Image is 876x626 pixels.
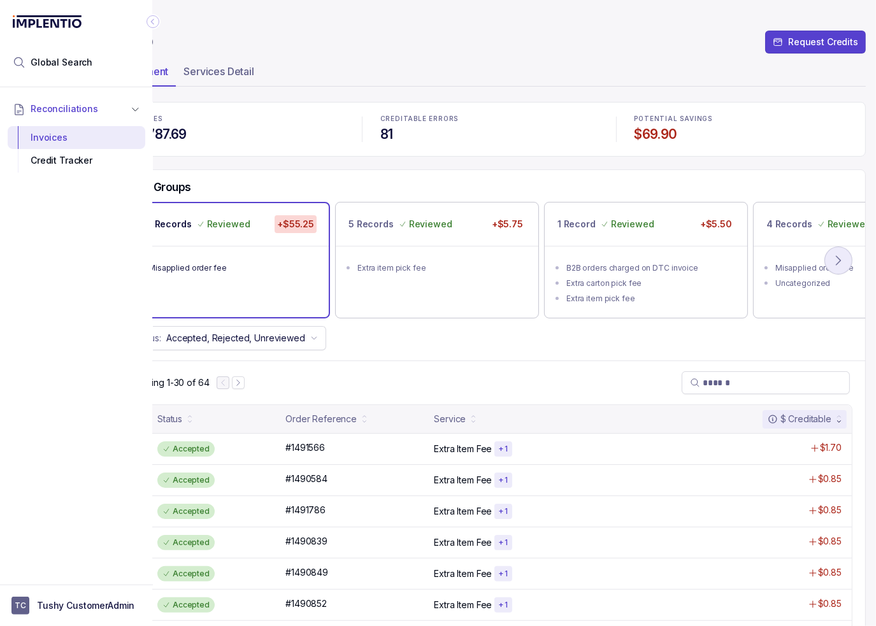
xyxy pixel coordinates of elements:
[566,262,733,274] div: B2B orders charged on DTC invoice
[157,566,215,581] div: Accepted
[166,332,305,345] p: Accepted, Rejected, Unreviewed
[498,537,508,548] p: + 1
[635,115,852,123] p: POTENTIAL SAVINGS
[818,504,842,516] p: $0.85
[409,218,452,231] p: Reviewed
[8,124,145,175] div: Reconciliations
[285,597,327,610] p: #1490852
[498,569,508,579] p: + 1
[434,505,492,518] p: Extra Item Fee
[348,218,394,231] p: 5 Records
[498,444,508,454] p: + 1
[380,125,598,143] h4: 81
[176,61,262,87] li: Tab Services Detail
[557,218,596,231] p: 1 Record
[357,262,524,274] div: Extra item pick fee
[285,413,357,425] div: Order Reference
[157,504,215,519] div: Accepted
[157,535,215,550] div: Accepted
[232,376,245,389] button: Next Page
[18,149,135,172] div: Credit Tracker
[498,600,508,610] p: + 1
[285,473,327,485] p: #1490584
[285,441,325,454] p: #1491566
[611,218,654,231] p: Reviewed
[275,215,317,233] p: +$55.25
[157,413,182,425] div: Status
[285,504,326,516] p: #1491786
[434,443,492,455] p: Extra Item Fee
[126,125,344,143] h4: $11,787.69
[145,14,161,29] div: Collapse Icon
[820,441,842,454] p: $1.70
[788,36,858,48] p: Request Credits
[380,115,598,123] p: CREDITABLE ERRORS
[434,413,466,425] div: Service
[818,597,842,610] p: $0.85
[818,473,842,485] p: $0.85
[113,61,866,87] ul: Tab Group
[498,506,508,516] p: + 1
[11,597,29,615] span: User initials
[157,473,215,488] div: Accepted
[129,376,209,389] div: Remaining page entries
[207,218,250,231] p: Reviewed
[18,126,135,149] div: Invoices
[434,536,492,549] p: Extra Item Fee
[566,292,733,305] div: Extra item pick fee
[498,475,508,485] p: + 1
[129,376,209,389] p: Showing 1-30 of 64
[828,218,871,231] p: Reviewed
[818,566,842,579] p: $0.85
[148,262,315,274] div: Misapplied order fee
[8,95,145,123] button: Reconciliations
[157,597,215,613] div: Accepted
[37,599,134,612] p: Tushy CustomerAdmin
[140,218,192,231] p: 64 Records
[434,567,492,580] p: Extra Item Fee
[768,413,831,425] div: $ Creditable
[489,215,526,233] p: +$5.75
[635,125,852,143] h4: $69.90
[11,597,141,615] button: User initialsTushy CustomerAdmin
[434,599,492,611] p: Extra Item Fee
[765,31,866,53] button: Request Credits
[126,326,326,350] button: Status:Accepted, Rejected, Unreviewed
[285,566,328,579] p: #1490849
[31,103,98,115] span: Reconciliations
[698,215,735,233] p: +$5.50
[126,115,344,123] p: CHARGES
[183,64,254,79] p: Services Detail
[434,474,492,487] p: Extra Item Fee
[566,277,733,290] div: Extra carton pick fee
[126,180,191,194] h5: Error Groups
[285,535,327,548] p: #1490839
[157,441,215,457] div: Accepted
[766,218,812,231] p: 4 Records
[818,535,842,548] p: $0.85
[31,56,92,69] span: Global Search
